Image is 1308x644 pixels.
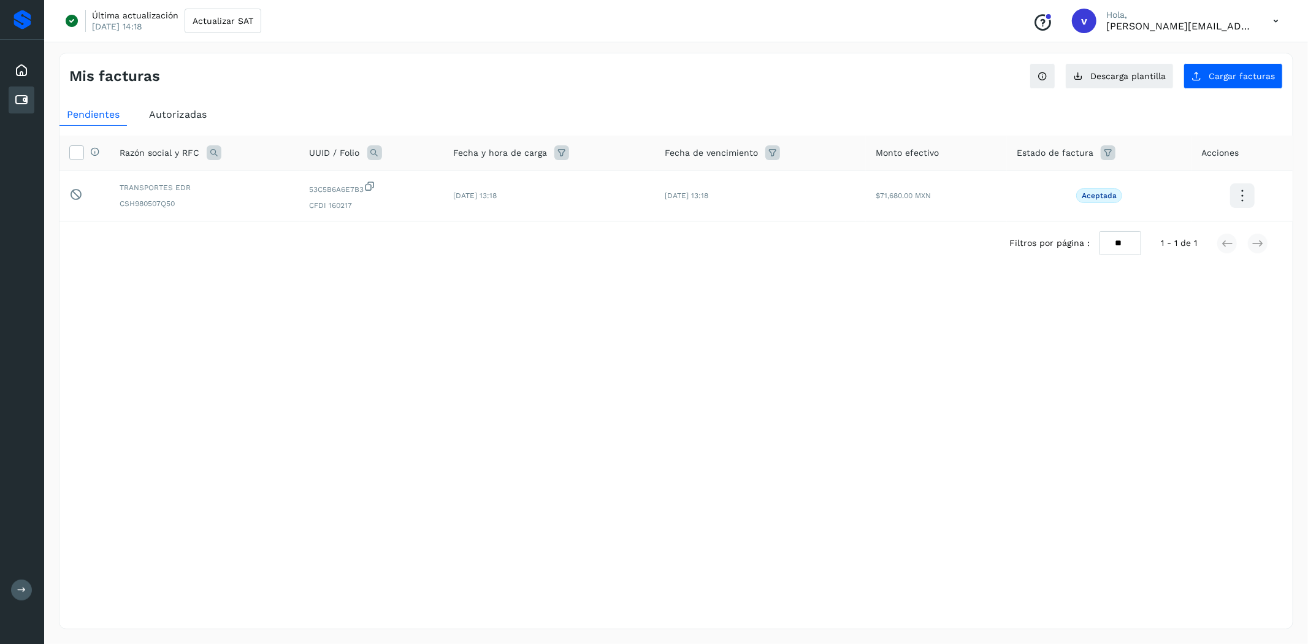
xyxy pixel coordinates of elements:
span: [DATE] 13:18 [453,191,497,200]
span: Fecha y hora de carga [453,147,547,159]
span: Actualizar SAT [193,17,253,25]
p: [DATE] 14:18 [92,21,142,32]
span: Acciones [1202,147,1239,159]
p: Aceptada [1082,191,1117,200]
p: victor.romero@fidum.com.mx [1106,20,1253,32]
div: Cuentas por pagar [9,86,34,113]
span: UUID / Folio [310,147,360,159]
span: Monto efectivo [876,147,939,159]
span: Descarga plantilla [1090,72,1166,80]
span: CSH980507Q50 [120,198,290,209]
span: Fecha de vencimiento [665,147,758,159]
p: Hola, [1106,10,1253,20]
button: Cargar facturas [1184,63,1283,89]
span: 53C5B6A6E7B3 [310,180,434,195]
p: Última actualización [92,10,178,21]
span: Pendientes [67,109,120,120]
span: CFDI 160217 [310,200,434,211]
span: 1 - 1 de 1 [1161,237,1197,250]
div: Inicio [9,57,34,84]
span: Autorizadas [149,109,207,120]
span: Cargar facturas [1209,72,1275,80]
span: Estado de factura [1017,147,1093,159]
button: Actualizar SAT [185,9,261,33]
h4: Mis facturas [69,67,160,85]
button: Descarga plantilla [1065,63,1174,89]
span: Razón social y RFC [120,147,199,159]
span: [DATE] 13:18 [665,191,708,200]
span: Filtros por página : [1009,237,1090,250]
span: $71,680.00 MXN [876,191,931,200]
span: TRANSPORTES EDR [120,182,290,193]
